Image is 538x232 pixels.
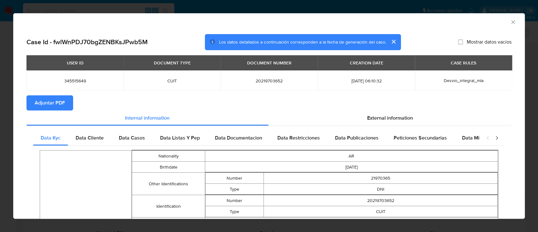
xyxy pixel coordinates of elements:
span: Internal information [125,114,170,122]
button: Adjuntar PDF [26,95,73,110]
button: cerrar [386,34,401,49]
td: [DATE] [205,162,498,173]
div: closure-recommendation-modal [13,13,525,219]
span: Data Kyc [41,134,61,141]
td: AR [205,151,498,162]
span: Data Casos [119,134,145,141]
div: USER ID [63,57,87,68]
span: Data Documentacion [215,134,262,141]
span: 345515649 [34,78,116,84]
input: Mostrar datos vacíos [458,39,463,45]
span: Mostrar datos vacíos [467,39,512,45]
div: Detailed internal info [33,130,480,146]
td: Type [205,184,264,195]
span: Data Listas Y Pep [160,134,200,141]
td: Birthdate [132,162,205,173]
div: CREATION DATE [346,57,387,68]
td: DNI [264,184,498,195]
td: Nationality [132,151,205,162]
span: [DATE] 06:10:32 [325,78,407,84]
span: Data Publicaciones [335,134,379,141]
td: Number [205,195,264,206]
div: Detailed info [26,110,512,126]
span: Peticiones Secundarias [394,134,447,141]
td: Other Identifications [132,173,205,195]
td: Identification [132,195,205,217]
span: Desvio_integral_mla [443,77,483,84]
td: Is Regulated Entity [132,217,205,229]
td: Type [205,206,264,217]
td: Number [205,173,264,184]
td: 20219703652 [264,195,498,206]
td: CUIT [264,206,498,217]
div: CASE RULES [447,57,480,68]
td: 21970365 [264,173,498,184]
button: Cerrar ventana [510,19,516,25]
span: External information [367,114,413,122]
div: DOCUMENT TYPE [150,57,194,68]
td: false [205,217,498,229]
span: CUIT [131,78,213,84]
div: DOCUMENT NUMBER [243,57,295,68]
span: Data Minoridad [462,134,497,141]
span: Los datos detallados a continuación corresponden a la fecha de generación del caso. [219,39,386,45]
span: 20219703652 [228,78,310,84]
h2: Case Id - fwlWnPDJ70bgZENBKsJPwb5M [26,38,148,46]
span: Data Restricciones [277,134,320,141]
span: Data Cliente [76,134,104,141]
span: Adjuntar PDF [35,96,65,110]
